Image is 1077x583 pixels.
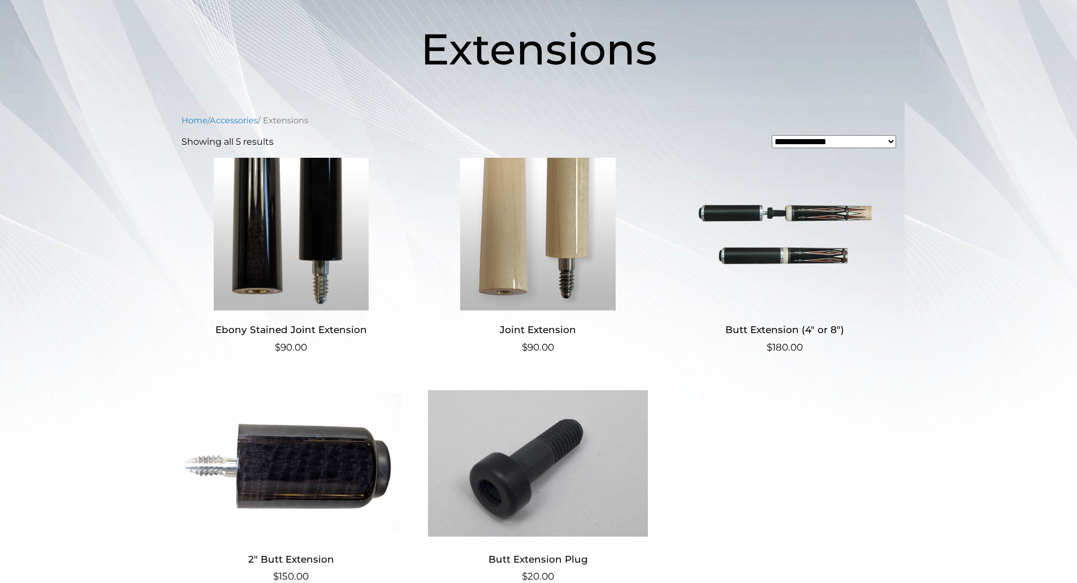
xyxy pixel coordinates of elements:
[428,158,648,355] a: Joint Extension $90.00
[181,114,896,127] nav: Breadcrumb
[675,158,895,355] a: Butt Extension (4″ or 8″) $180.00
[428,387,648,539] img: Butt Extension Plug
[428,319,648,340] h2: Joint Extension
[675,158,895,310] img: Butt Extension (4" or 8")
[210,115,258,126] a: Accessories
[675,319,895,340] h2: Butt Extension (4″ or 8″)
[275,342,307,353] bdi: 90.00
[181,158,401,310] img: Ebony Stained Joint Extension
[522,571,554,582] bdi: 20.00
[181,319,401,340] h2: Ebony Stained Joint Extension
[772,135,896,148] select: Shop order
[181,158,401,355] a: Ebony Stained Joint Extension $90.00
[181,549,401,569] h2: 2″ Butt Extension
[181,135,274,149] p: Showing all 5 results
[428,158,648,310] img: Joint Extension
[522,342,554,353] bdi: 90.00
[181,387,401,539] img: 2" Butt Extension
[522,342,527,353] span: $
[767,342,772,353] span: $
[273,571,279,582] span: $
[767,342,803,353] bdi: 180.00
[273,571,309,582] bdi: 150.00
[275,342,280,353] span: $
[421,23,657,75] span: Extensions
[181,115,207,126] a: Home
[522,571,527,582] span: $
[428,549,648,569] h2: Butt Extension Plug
